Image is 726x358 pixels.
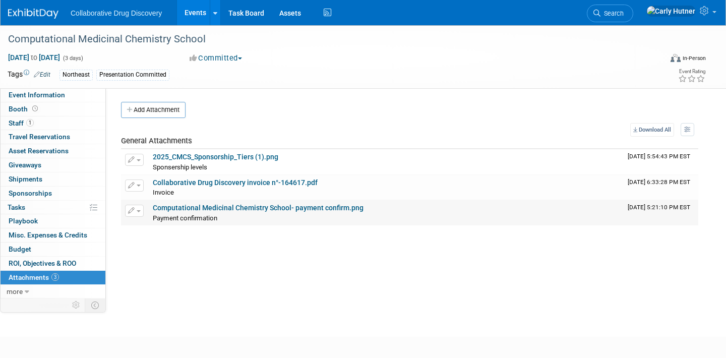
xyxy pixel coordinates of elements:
[121,136,192,145] span: General Attachments
[9,259,76,267] span: ROI, Objectives & ROO
[646,6,696,17] img: Carly Hutner
[30,105,40,112] span: Booth not reserved yet
[153,214,217,222] span: Payment confirmation
[9,119,34,127] span: Staff
[602,52,706,68] div: Event Format
[8,9,58,19] img: ExhibitDay
[628,204,690,211] span: Upload Timestamp
[628,153,690,160] span: Upload Timestamp
[9,273,59,281] span: Attachments
[121,102,186,118] button: Add Attachment
[1,271,105,284] a: Attachments3
[7,287,23,295] span: more
[587,5,633,22] a: Search
[9,91,65,99] span: Event Information
[678,69,705,74] div: Event Rating
[1,243,105,256] a: Budget
[5,30,646,48] div: Computational Medicinal Chemistry School
[1,201,105,214] a: Tasks
[1,228,105,242] a: Misc. Expenses & Credits
[153,204,364,212] a: Computational Medicinal Chemistry School- payment confirm.png
[1,285,105,299] a: more
[9,189,52,197] span: Sponsorships
[1,130,105,144] a: Travel Reservations
[9,161,41,169] span: Giveaways
[26,119,34,127] span: 1
[8,53,60,62] span: [DATE] [DATE]
[9,105,40,113] span: Booth
[1,144,105,158] a: Asset Reservations
[29,53,39,62] span: to
[600,10,624,17] span: Search
[153,178,318,187] a: Collaborative Drug Discovery invoice n°-164617.pdf
[9,245,31,253] span: Budget
[682,54,706,62] div: In-Person
[153,153,278,161] a: 2025_CMCS_Sponsorship_Tiers (1).png
[630,123,674,137] a: Download All
[153,163,207,171] span: Sponsership levels
[62,55,83,62] span: (3 days)
[59,70,93,80] div: Northeast
[8,69,50,81] td: Tags
[153,189,174,196] span: Invoice
[1,88,105,102] a: Event Information
[671,54,681,62] img: Format-Inperson.png
[186,53,246,64] button: Committed
[1,187,105,200] a: Sponsorships
[624,175,698,200] td: Upload Timestamp
[9,231,87,239] span: Misc. Expenses & Credits
[51,273,59,281] span: 3
[9,175,42,183] span: Shipments
[1,257,105,270] a: ROI, Objectives & ROO
[68,299,85,312] td: Personalize Event Tab Strip
[1,172,105,186] a: Shipments
[9,147,69,155] span: Asset Reservations
[96,70,169,80] div: Presentation Committed
[1,214,105,228] a: Playbook
[628,178,690,186] span: Upload Timestamp
[85,299,106,312] td: Toggle Event Tabs
[34,71,50,78] a: Edit
[8,203,25,211] span: Tasks
[71,9,162,17] span: Collaborative Drug Discovery
[9,133,70,141] span: Travel Reservations
[624,149,698,174] td: Upload Timestamp
[1,158,105,172] a: Giveaways
[1,116,105,130] a: Staff1
[1,102,105,116] a: Booth
[624,200,698,225] td: Upload Timestamp
[9,217,38,225] span: Playbook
